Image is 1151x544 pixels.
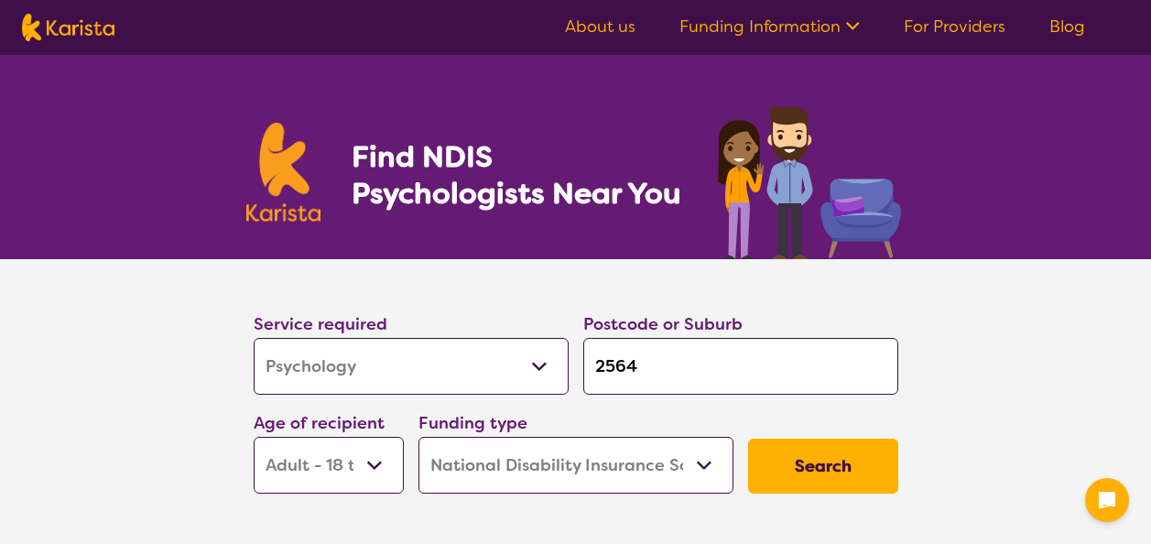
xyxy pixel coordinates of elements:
[679,16,860,38] a: Funding Information
[583,313,743,335] label: Postcode or Suburb
[22,14,114,41] img: Karista logo
[246,123,321,222] img: Karista logo
[565,16,635,38] a: About us
[254,412,385,434] label: Age of recipient
[352,138,690,212] h1: Find NDIS Psychologists Near You
[1049,16,1085,38] a: Blog
[904,16,1005,38] a: For Providers
[711,99,906,259] img: psychology
[254,313,387,335] label: Service required
[748,439,898,494] button: Search
[583,338,898,395] input: Type
[418,412,527,434] label: Funding type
